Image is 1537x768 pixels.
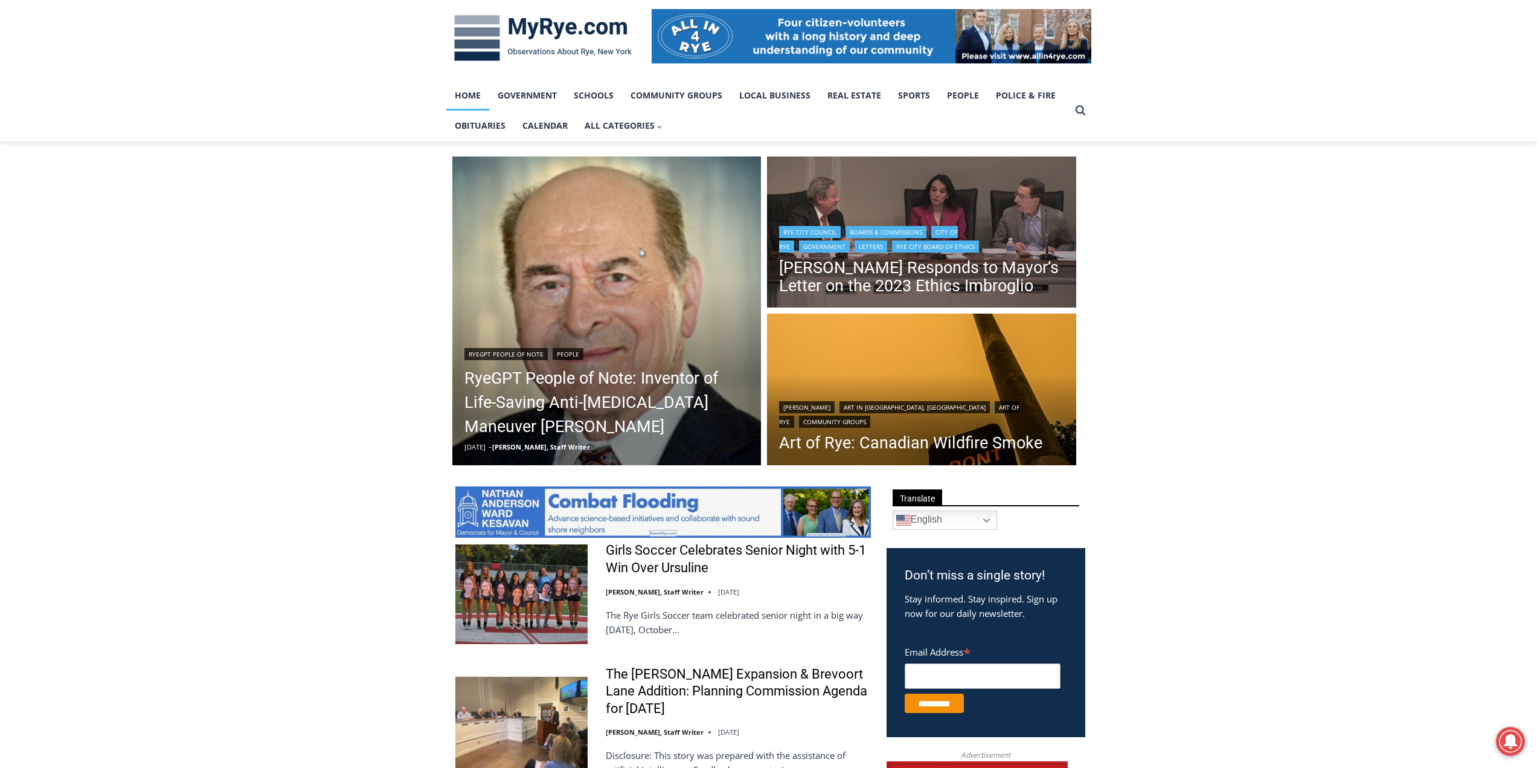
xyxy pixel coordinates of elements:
a: People [939,80,987,111]
time: [DATE] [718,728,739,737]
a: Government [799,240,850,253]
span: Translate [893,489,942,506]
a: Government [489,80,565,111]
img: [PHOTO: Canadian Wildfire Smoke. Few ventured out unmasked as the skies turned an eerie orange in... [767,314,1076,468]
div: Apply Now <> summer and RHS senior internships available [305,1,571,117]
a: English [893,511,997,530]
a: Schools [565,80,622,111]
a: Calendar [514,111,576,141]
a: Intern @ [DOMAIN_NAME] [290,117,585,150]
span: Intern @ [DOMAIN_NAME] [316,120,560,147]
a: Real Estate [819,80,890,111]
a: Obituaries [446,111,514,141]
a: Rye City Board of Ethics [892,240,979,253]
p: Stay informed. Stay inspired. Sign up now for our daily newsletter. [905,592,1067,621]
a: [PERSON_NAME] Responds to Mayor’s Letter on the 2023 Ethics Imbroglio [779,259,1064,295]
a: People [553,348,583,360]
img: (PHOTO: Councilmembers Bill Henderson, Julie Souza and Mayor Josh Cohn during the City Council me... [767,157,1076,311]
button: Child menu of All Categories [576,111,672,141]
a: Boards & Commissions [846,226,926,238]
img: (PHOTO: Inventor of Life-Saving Anti-Choking Maneuver Dr. Henry Heimlich. Source: Henry J. Heimli... [452,157,762,466]
a: [PERSON_NAME] [779,401,835,413]
a: Art in [GEOGRAPHIC_DATA], [GEOGRAPHIC_DATA] [839,401,990,413]
span: Advertisement [949,749,1022,761]
h3: Don’t miss a single story! [905,566,1067,586]
a: Local Business [731,80,819,111]
a: Sports [890,80,939,111]
a: Home [446,80,489,111]
span: – [489,442,492,451]
a: Police & Fire [987,80,1064,111]
a: [PERSON_NAME], Staff Writer [606,587,704,596]
img: All in for Rye [652,9,1091,63]
p: The Rye Girls Soccer team celebrated senior night in a big way [DATE], October… [606,608,871,637]
a: Community Groups [622,80,731,111]
a: RyeGPT People of Note [464,348,548,360]
a: Letters [855,240,887,253]
nav: Primary Navigation [446,80,1070,141]
a: Read More Henderson Responds to Mayor’s Letter on the 2023 Ethics Imbroglio [767,157,1076,311]
a: Art of Rye: Canadian Wildfire Smoke [779,434,1064,452]
a: [PERSON_NAME], Staff Writer [492,442,590,451]
a: Read More Art of Rye: Canadian Wildfire Smoke [767,314,1076,468]
img: en [896,513,911,528]
div: | [464,346,749,360]
a: Read More RyeGPT People of Note: Inventor of Life-Saving Anti-Choking Maneuver Dr. Henry Heimlich [452,157,762,466]
a: Rye City Council [779,226,841,238]
img: Girls Soccer Celebrates Senior Night with 5-1 Win Over Ursuline [455,544,588,644]
div: | | | | | [779,224,1064,253]
a: Girls Soccer Celebrates Senior Night with 5-1 Win Over Ursuline [606,542,871,576]
a: The [PERSON_NAME] Expansion & Brevoort Lane Addition: Planning Commission Agenda for [DATE] [606,666,871,718]
button: View Search Form [1070,100,1091,121]
time: [DATE] [718,587,739,596]
label: Email Address [905,640,1060,662]
a: RyeGPT People of Note: Inventor of Life-Saving Anti-[MEDICAL_DATA] Maneuver [PERSON_NAME] [464,366,749,439]
time: [DATE] [464,442,486,451]
div: | | | [779,399,1064,428]
a: Community Groups [799,416,870,428]
img: MyRye.com [446,7,640,69]
a: [PERSON_NAME], Staff Writer [606,728,704,737]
